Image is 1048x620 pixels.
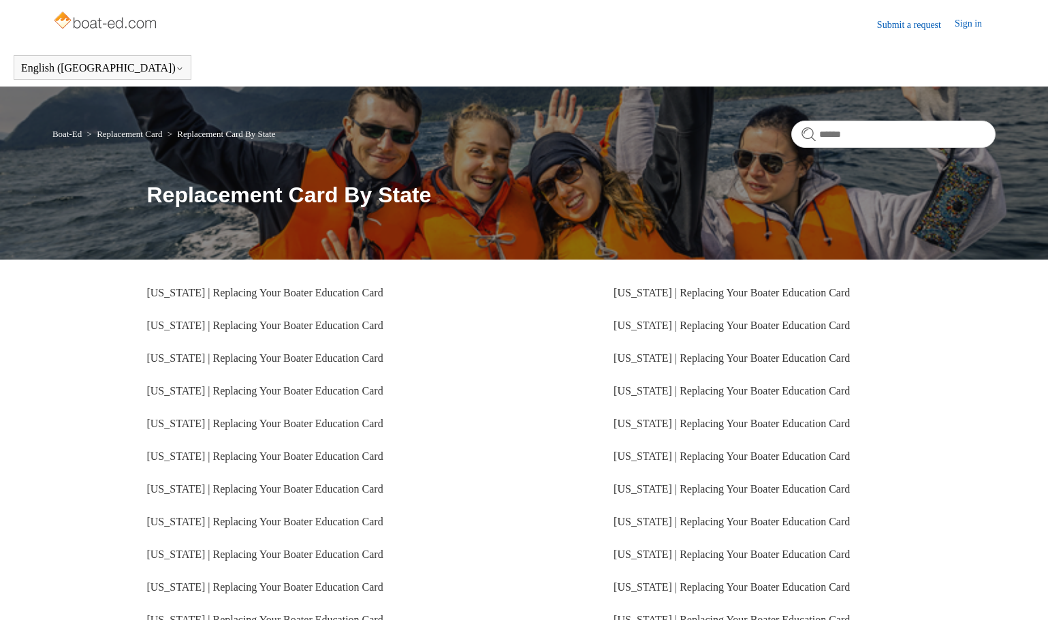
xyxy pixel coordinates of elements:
a: [US_STATE] | Replacing Your Boater Education Card [146,352,383,364]
a: [US_STATE] | Replacing Your Boater Education Card [614,581,850,593]
a: [US_STATE] | Replacing Your Boater Education Card [614,450,850,462]
a: [US_STATE] | Replacing Your Boater Education Card [614,483,850,495]
a: [US_STATE] | Replacing Your Boater Education Card [614,548,850,560]
button: English ([GEOGRAPHIC_DATA]) [21,62,184,74]
a: [US_STATE] | Replacing Your Boater Education Card [146,450,383,462]
li: Replacement Card By State [165,129,276,139]
a: [US_STATE] | Replacing Your Boater Education Card [146,287,383,298]
li: Replacement Card [84,129,165,139]
img: Boat-Ed Help Center home page [52,8,161,35]
a: [US_STATE] | Replacing Your Boater Education Card [146,418,383,429]
input: Search [791,121,996,148]
a: Replacement Card By State [177,129,275,139]
a: [US_STATE] | Replacing Your Boater Education Card [146,483,383,495]
a: [US_STATE] | Replacing Your Boater Education Card [146,581,383,593]
h1: Replacement Card By State [146,179,996,211]
a: Submit a request [877,18,955,32]
a: [US_STATE] | Replacing Your Boater Education Card [146,548,383,560]
a: [US_STATE] | Replacing Your Boater Education Card [146,516,383,527]
a: Boat-Ed [52,129,82,139]
div: Live chat [1002,574,1038,610]
a: Replacement Card [97,129,162,139]
a: Sign in [955,16,996,33]
li: Boat-Ed [52,129,84,139]
a: [US_STATE] | Replacing Your Boater Education Card [614,385,850,397]
a: [US_STATE] | Replacing Your Boater Education Card [614,320,850,331]
a: [US_STATE] | Replacing Your Boater Education Card [146,320,383,331]
a: [US_STATE] | Replacing Your Boater Education Card [614,418,850,429]
a: [US_STATE] | Replacing Your Boater Education Card [614,516,850,527]
a: [US_STATE] | Replacing Your Boater Education Card [146,385,383,397]
a: [US_STATE] | Replacing Your Boater Education Card [614,287,850,298]
a: [US_STATE] | Replacing Your Boater Education Card [614,352,850,364]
